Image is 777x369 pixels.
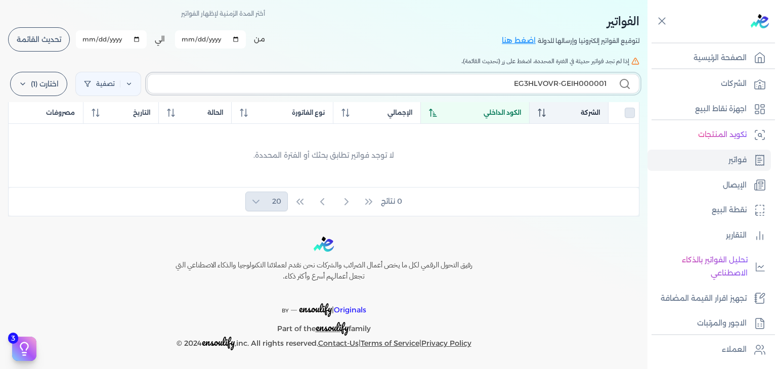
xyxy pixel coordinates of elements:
span: مصروفات [46,108,75,117]
a: الصفحة الرئيسية [647,48,771,69]
img: logo [751,14,769,28]
label: الي [155,34,165,44]
p: الصفحة الرئيسية [694,52,747,65]
a: Contact-Us [318,339,359,348]
button: تحديث القائمة [8,27,70,52]
p: لتوقيع الفواتير إلكترونيا وإرسالها للدولة [538,34,639,48]
span: نوع الفاتورة [292,108,325,117]
span: الحالة [207,108,223,117]
span: ensoulify [299,301,332,316]
a: اجهزة نقاط البيع [647,99,771,120]
p: نقطة البيع [712,204,747,217]
span: تحديث القائمة [17,36,61,43]
a: تكويد المنتجات [647,124,771,146]
h2: الفواتير [502,12,639,30]
a: تجهيز اقرار القيمة المضافة [647,288,771,309]
label: اختارت (1) [10,72,67,96]
p: تجهيز اقرار القيمة المضافة [661,292,747,305]
a: التقارير [647,225,771,246]
img: logo [314,237,334,252]
input: بحث في الفواتير الحالية... [156,78,607,89]
a: Terms of Service [361,339,419,348]
p: Part of the family [154,317,494,336]
p: فواتير [728,154,747,167]
p: الشركات [721,77,747,90]
p: اجهزة نقاط البيع [695,103,747,116]
div: لا توجد فواتير تطابق بحثك أو الفترة المحددة. [17,130,631,181]
p: تكويد المنتجات [698,128,747,142]
a: تحليل الفواتير بالذكاء الاصطناعي [647,250,771,284]
a: فواتير [647,150,771,171]
a: الاجور والمرتبات [647,313,771,334]
span: 0 نتائج [381,196,402,207]
span: ensoulify [202,334,235,350]
span: 3 [8,333,18,344]
a: Privacy Policy [421,339,471,348]
a: الإيصال [647,175,771,196]
p: الإيصال [723,179,747,192]
sup: __ [291,304,297,311]
span: التاريخ [133,108,150,117]
a: نقطة البيع [647,200,771,221]
span: ensoulify [316,319,349,335]
a: اضغط هنا [502,35,538,47]
p: التقارير [726,229,747,242]
h6: رفيق التحول الرقمي لكل ما يخص أعمال الضرائب والشركات نحن نقدم لعملائنا التكنولوجيا والذكاء الاصطن... [154,260,494,282]
span: إذا لم تجد فواتير حديثة في الفترة المحددة، اضغط على زر (تحديث القائمة). [461,57,629,66]
span: الشركة [581,108,600,117]
span: الكود الداخلي [484,108,521,117]
p: الاجور والمرتبات [697,317,747,330]
span: Originals [334,305,366,314]
a: الشركات [647,73,771,95]
label: من [254,34,265,44]
p: تحليل الفواتير بالذكاء الاصطناعي [653,254,748,280]
p: | [154,290,494,317]
p: أختر المدة الزمنية لإظهار الفواتير [181,7,265,20]
p: © 2024 ,inc. All rights reserved. | | [154,336,494,350]
span: الإجمالي [387,108,412,117]
span: BY [282,307,289,314]
a: ensoulify [316,324,349,333]
a: تصفية [75,72,141,96]
button: 3 [12,337,36,361]
p: العملاء [722,343,747,356]
a: العملاء [647,339,771,360]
